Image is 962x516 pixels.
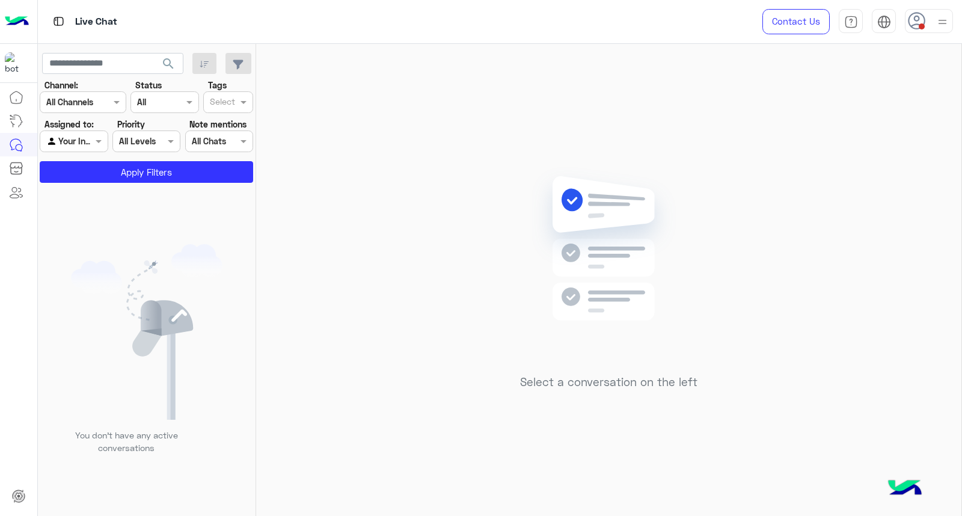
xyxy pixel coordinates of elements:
span: search [161,57,176,71]
label: Note mentions [189,118,247,131]
img: Logo [5,9,29,34]
label: Channel: [44,79,78,91]
a: Contact Us [762,9,830,34]
label: Status [135,79,162,91]
div: Select [208,95,235,111]
button: Apply Filters [40,161,253,183]
img: tab [51,14,66,29]
img: empty users [71,244,222,420]
label: Tags [208,79,227,91]
p: Live Chat [75,14,117,30]
label: Assigned to: [44,118,94,131]
img: hulul-logo.png [884,468,926,510]
a: tab [839,9,863,34]
img: profile [935,14,950,29]
h5: Select a conversation on the left [520,375,697,389]
img: tab [844,15,858,29]
img: tab [877,15,891,29]
img: 1403182699927242 [5,52,26,74]
button: search [154,53,183,79]
img: no messages [522,167,696,366]
label: Priority [117,118,145,131]
p: You don’t have any active conversations [66,429,187,455]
